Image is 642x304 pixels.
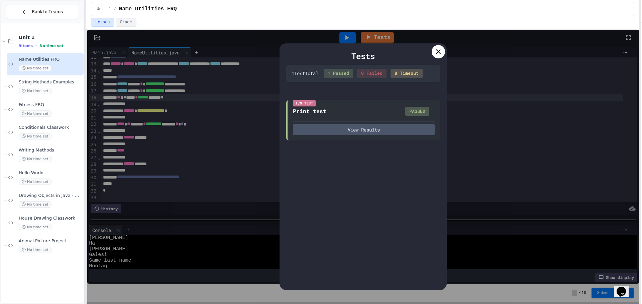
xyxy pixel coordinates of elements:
span: No time set [19,201,51,208]
div: 1 Passed [324,69,353,78]
span: Back to Teams [32,8,63,15]
span: Fitness FRQ [19,102,82,108]
span: No time set [19,110,51,117]
span: Name Utilities FRQ [119,5,177,13]
button: Lesson [91,18,114,27]
span: No time set [39,44,64,48]
span: No time set [19,88,51,94]
span: No time set [19,247,51,253]
span: No time set [19,179,51,185]
div: 1 Test Total [292,70,318,77]
div: I/O Test [293,100,316,106]
span: Writing Methods [19,147,82,153]
span: No time set [19,65,51,71]
div: Tests [286,50,440,62]
div: 0 Failed [357,69,387,78]
div: Print test [293,107,326,115]
span: Hello World [19,170,82,176]
div: PASSED [405,107,429,116]
span: • [35,43,37,48]
span: No time set [19,156,51,162]
span: String Methods Examples [19,79,82,85]
span: Drawing Objects in Java - HW Playposit Code [19,193,82,199]
span: Conditionals Classwork [19,125,82,130]
span: Animal Picture Project [19,238,82,244]
span: Unit 1 [97,6,111,12]
span: 9 items [19,44,33,48]
div: 0 Timeout [391,69,423,78]
iframe: chat widget [614,277,635,297]
span: Name Utilities FRQ [19,57,82,62]
button: View Results [293,124,435,135]
span: / [114,6,116,12]
span: Unit 1 [19,34,82,40]
span: House Drawing Classwork [19,216,82,221]
button: Grade [116,18,136,27]
span: No time set [19,224,51,230]
span: No time set [19,133,51,139]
